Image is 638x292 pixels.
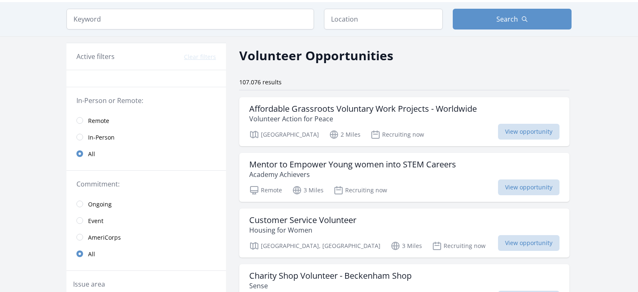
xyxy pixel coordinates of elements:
h3: Affordable Grassroots Voluntary Work Projects - Worldwide [249,104,477,114]
p: Academy Achievers [249,169,456,179]
p: Volunteer Action for Peace [249,114,477,124]
legend: Commitment: [76,179,216,189]
span: View opportunity [498,124,559,140]
button: Search [453,9,572,29]
p: Sense [249,281,412,291]
h3: Active filters [76,52,115,61]
a: Event [66,212,226,229]
p: 3 Miles [390,241,422,251]
span: All [88,250,95,258]
span: Remote [88,117,109,125]
input: Keyword [66,9,314,29]
h3: Mentor to Empower Young women into STEM Careers [249,159,456,169]
a: Affordable Grassroots Voluntary Work Projects - Worldwide Volunteer Action for Peace [GEOGRAPHIC_... [239,97,569,146]
p: Housing for Women [249,225,356,235]
a: Ongoing [66,196,226,212]
span: View opportunity [498,235,559,251]
h2: Volunteer Opportunities [239,46,393,65]
p: Recruiting now [432,241,486,251]
p: 3 Miles [292,185,324,195]
legend: In-Person or Remote: [76,96,216,106]
a: Mentor to Empower Young women into STEM Careers Academy Achievers Remote 3 Miles Recruiting now V... [239,153,569,202]
span: Event [88,217,103,225]
h3: Charity Shop Volunteer - Beckenham Shop [249,271,412,281]
span: All [88,150,95,158]
a: All [66,145,226,162]
input: Location [324,9,443,29]
h3: Customer Service Volunteer [249,215,356,225]
p: [GEOGRAPHIC_DATA] [249,130,319,140]
p: Remote [249,185,282,195]
legend: Issue area [73,279,105,289]
p: Recruiting now [334,185,387,195]
p: 2 Miles [329,130,361,140]
span: In-Person [88,133,115,142]
p: [GEOGRAPHIC_DATA], [GEOGRAPHIC_DATA] [249,241,380,251]
span: View opportunity [498,179,559,195]
a: Customer Service Volunteer Housing for Women [GEOGRAPHIC_DATA], [GEOGRAPHIC_DATA] 3 Miles Recruit... [239,209,569,258]
a: All [66,245,226,262]
span: Ongoing [88,200,112,209]
button: Clear filters [184,53,216,61]
a: Remote [66,112,226,129]
span: Search [496,14,518,24]
a: In-Person [66,129,226,145]
span: AmeriCorps [88,233,121,242]
span: 107.076 results [239,78,282,86]
p: Recruiting now [371,130,424,140]
a: AmeriCorps [66,229,226,245]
